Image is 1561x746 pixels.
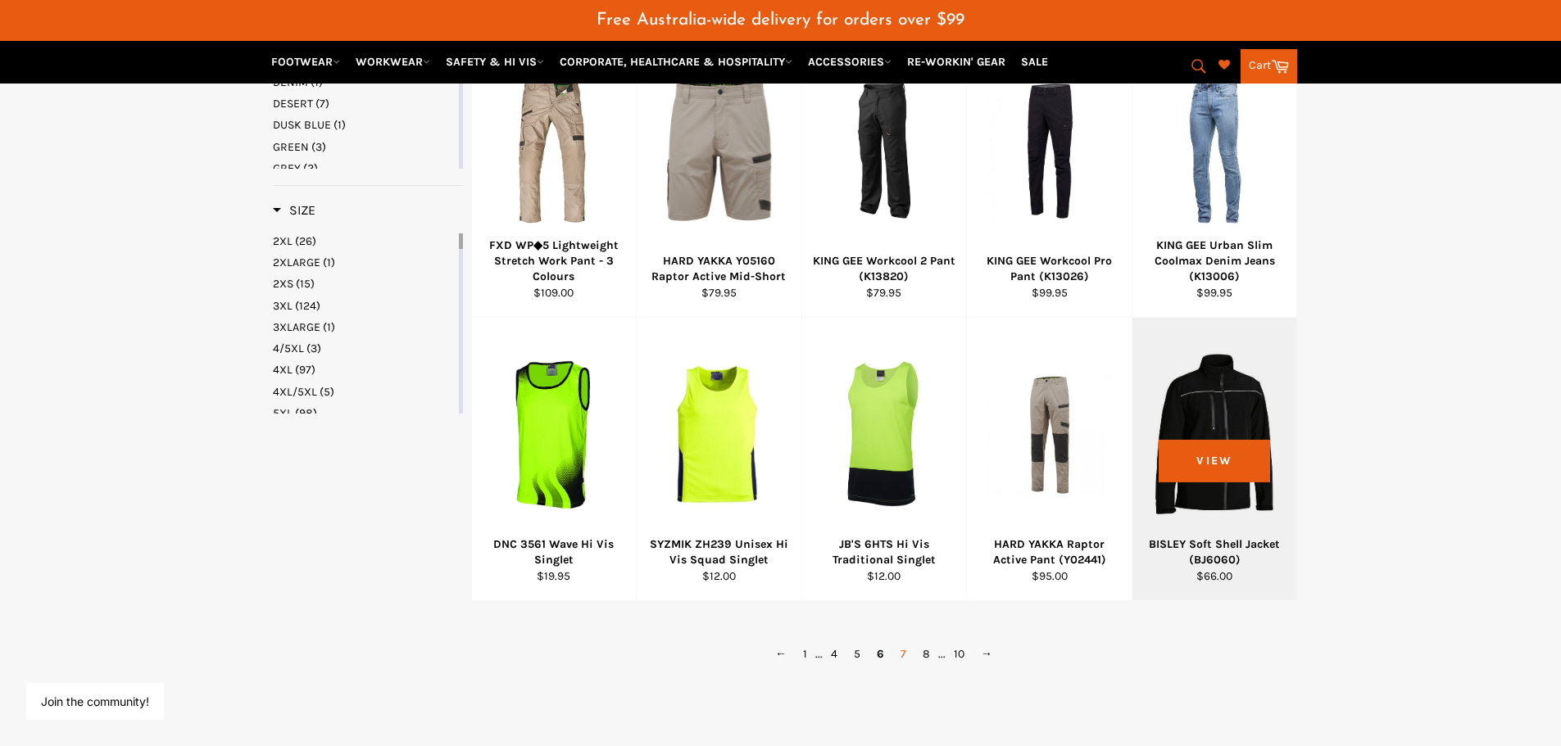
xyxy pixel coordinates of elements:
span: 4XL/5XL [273,385,317,399]
a: HARD YAKKA Raptor Active Pant (Y02441)HARD YAKKA Raptor Active Pant (Y02441)$95.00 [966,318,1132,601]
div: DNC 3561 Wave Hi Vis Singlet [482,536,626,568]
span: 2XS [273,277,293,291]
h3: Size [273,202,315,219]
a: KING GEE Workcool Pro Pant (K13026)KING GEE Workcool Pro Pant (K13026)$99.95 [966,34,1132,318]
a: DESERT [273,96,456,111]
span: GREEN [273,140,309,154]
span: 4XL [273,363,293,377]
a: 3XL [273,298,456,314]
a: DNC 3561 Wave Hi Vis SingletDNC 3561 Wave Hi Vis Singlet$19.95 [471,318,637,601]
a: 5XL [273,405,456,421]
a: → [973,642,1001,666]
span: DENIM [273,75,308,89]
a: BISLEY Soft Shell Jacket (BJ6060)BISLEY Soft Shell Jacket (BJ6060)$66.00View [1132,318,1297,601]
a: WORKWEAR [349,47,437,76]
a: 2XS [273,276,456,292]
span: ... [815,647,823,661]
div: SYZMIK ZH239 Unisex Hi Vis Squad Singlet [647,536,792,568]
a: GREY [273,161,456,176]
a: SYZMIK ZH239 Unisex Hi Vis Squad SingletSYZMIK ZH239 Unisex Hi Vis Squad Singlet$12.00 [636,318,801,601]
a: FOOTWEAR [265,47,347,76]
a: 4 [823,642,846,666]
a: 10 [946,642,973,666]
div: HARD YAKKA Y05160 Raptor Active Mid-Short [647,253,792,285]
a: DUSK BLUE [273,117,456,133]
a: ← [767,642,795,666]
span: (1) [323,255,335,269]
span: (1) [334,118,346,132]
a: 5 [846,642,869,666]
span: 5XL [273,406,293,420]
span: 4/5XL [273,341,304,355]
span: (5) [320,385,334,399]
div: KING GEE Workcool 2 Pant (K13820) [812,253,956,285]
a: 1 [795,642,815,666]
a: 3XLARGE [273,319,456,335]
a: GREEN [273,139,456,155]
div: HARD YAKKA Raptor Active Pant (Y02441) [978,536,1122,568]
span: (124) [295,299,320,313]
a: 4XL/5XL [273,384,456,400]
a: KING GEE Workcool 2 Pant (K13820)KING GEE Workcool 2 Pant (K13820)$79.95 [801,34,967,318]
a: 4XL [273,362,456,378]
span: (97) [295,363,315,377]
div: FXD WP◆5 Lightweight Stretch Work Pant - 3 Colours [482,237,626,285]
span: (26) [295,234,316,248]
span: ... [938,647,946,661]
a: CORPORATE, HEALTHCARE & HOSPITALITY [553,47,799,76]
a: 7 [892,642,914,666]
span: Size [273,202,315,218]
a: SALE [1014,47,1055,76]
span: 3XL [273,299,293,313]
span: (7) [315,97,329,111]
span: DESERT [273,97,313,111]
a: HARD YAKKA Y05160 Raptor Active Mid-ShortHARD YAKKA Y05160 Raptor Active Mid-Short$79.95 [636,34,801,318]
a: 8 [914,642,938,666]
span: (98) [295,406,317,420]
span: (3) [311,140,326,154]
a: Cart [1241,49,1297,84]
a: KING GEE Urban Slim Coolmax Denim Jeans (K13006)KING GEE Urban Slim Coolmax Denim Jeans (K13006)$... [1132,34,1297,318]
a: 2XL [273,233,456,249]
a: ACCESSORIES [801,47,898,76]
span: 2XLARGE [273,255,320,269]
div: JB'S 6HTS Hi Vis Traditional Singlet [812,536,956,568]
span: (15) [296,277,315,291]
a: 2XLARGE [273,255,456,270]
a: RE-WORKIN' GEAR [901,47,1012,76]
span: (1) [311,75,323,89]
span: GREY [273,161,301,175]
span: (3) [306,341,321,355]
span: 6 [869,642,892,666]
div: KING GEE Workcool Pro Pant (K13026) [978,253,1122,285]
a: JB'S 6HTS Hi Vis Traditional SingletJB'S 6HTS Hi Vis Traditional Singlet$12.00 [801,318,967,601]
div: BISLEY Soft Shell Jacket (BJ6060) [1142,536,1286,568]
a: SAFETY & HI VIS [439,47,551,76]
span: DUSK BLUE [273,118,331,132]
span: (2) [303,161,318,175]
span: 2XL [273,234,293,248]
div: KING GEE Urban Slim Coolmax Denim Jeans (K13006) [1142,237,1286,285]
a: 4/5XL [273,341,456,356]
a: FXD WP◆5 Lightweight Stretch Work Pant - 3 ColoursFXD WP◆5 Lightweight Stretch Work Pant - 3 Colo... [471,34,637,318]
span: Free Australia-wide delivery for orders over $99 [597,11,964,29]
span: (1) [323,320,335,334]
button: Join the community! [41,694,149,708]
span: 3XLARGE [273,320,320,334]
